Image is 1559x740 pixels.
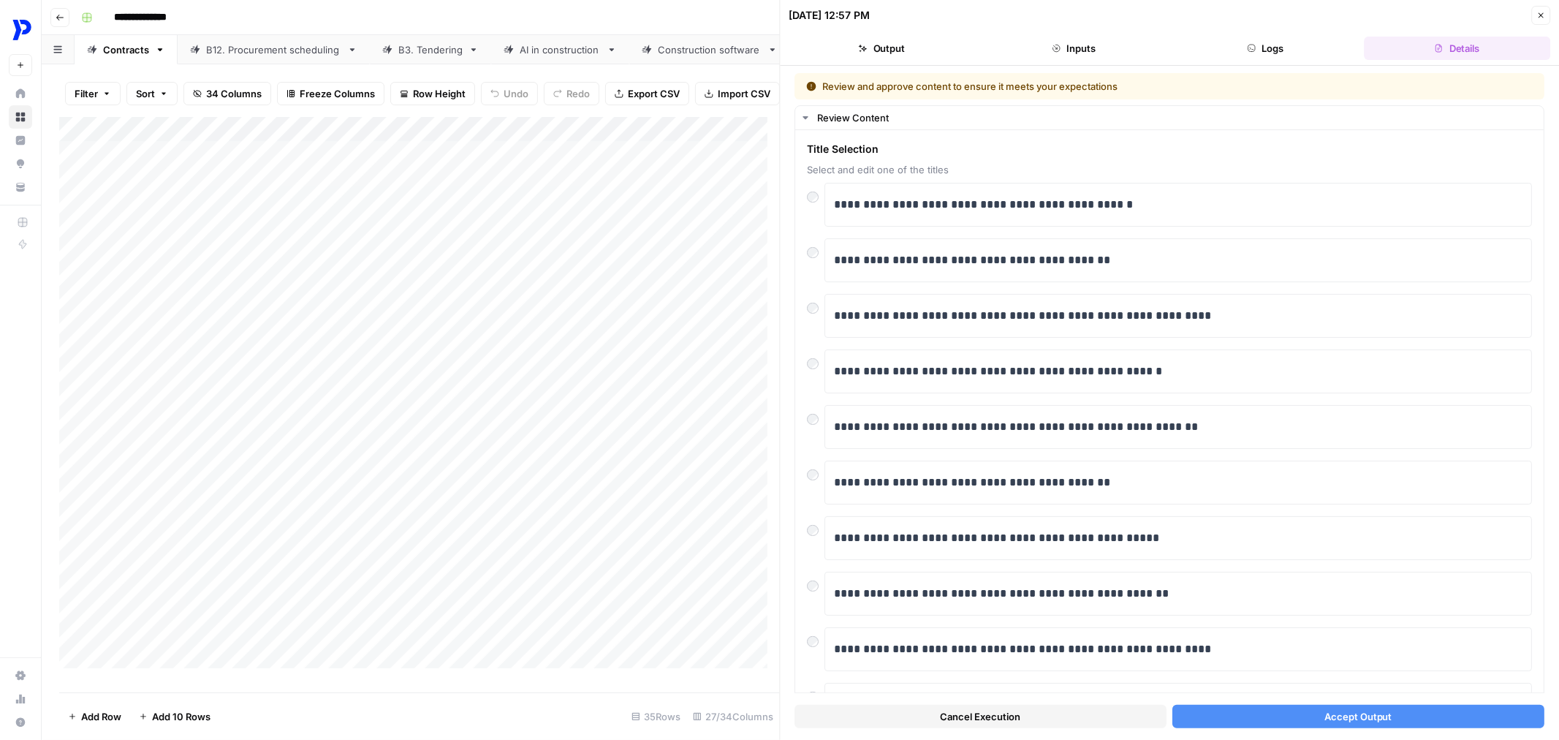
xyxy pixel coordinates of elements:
[398,42,463,57] div: B3. Tendering
[9,687,32,711] a: Usage
[152,709,210,724] span: Add 10 Rows
[941,709,1021,724] span: Cancel Execution
[808,162,1533,177] span: Select and edit one of the titles
[75,35,178,64] a: Contracts
[687,705,780,728] div: 27/34 Columns
[544,82,599,105] button: Redo
[9,17,35,43] img: ProcurePro Logo
[183,82,271,105] button: 34 Columns
[9,105,32,129] a: Browse
[695,82,780,105] button: Import CSV
[481,82,538,105] button: Undo
[796,106,1544,129] button: Review Content
[206,42,341,57] div: B12. Procurement scheduling
[126,82,178,105] button: Sort
[605,82,689,105] button: Export CSV
[796,130,1544,739] div: Review Content
[136,86,155,101] span: Sort
[808,142,1533,156] span: Title Selection
[1324,709,1392,724] span: Accept Output
[300,86,375,101] span: Freeze Columns
[9,711,32,734] button: Help + Support
[1172,37,1358,60] button: Logs
[59,705,130,728] button: Add Row
[9,175,32,199] a: Your Data
[277,82,384,105] button: Freeze Columns
[718,86,770,101] span: Import CSV
[795,705,1167,728] button: Cancel Execution
[9,129,32,152] a: Insights
[65,82,121,105] button: Filter
[9,12,32,48] button: Workspace: ProcurePro
[81,709,121,724] span: Add Row
[413,86,466,101] span: Row Height
[504,86,528,101] span: Undo
[390,82,475,105] button: Row Height
[628,86,680,101] span: Export CSV
[1172,705,1544,728] button: Accept Output
[178,35,370,64] a: B12. Procurement scheduling
[629,35,790,64] a: Construction software
[9,152,32,175] a: Opportunities
[520,42,601,57] div: AI in construction
[130,705,219,728] button: Add 10 Rows
[789,37,975,60] button: Output
[103,42,149,57] div: Contracts
[1365,37,1550,60] button: Details
[626,705,687,728] div: 35 Rows
[566,86,590,101] span: Redo
[658,42,762,57] div: Construction software
[370,35,491,64] a: B3. Tendering
[206,86,262,101] span: 34 Columns
[981,37,1167,60] button: Inputs
[807,79,1326,94] div: Review and approve content to ensure it meets your expectations
[789,8,870,23] div: [DATE] 12:57 PM
[9,664,32,687] a: Settings
[75,86,98,101] span: Filter
[9,82,32,105] a: Home
[491,35,629,64] a: AI in construction
[818,110,1536,125] div: Review Content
